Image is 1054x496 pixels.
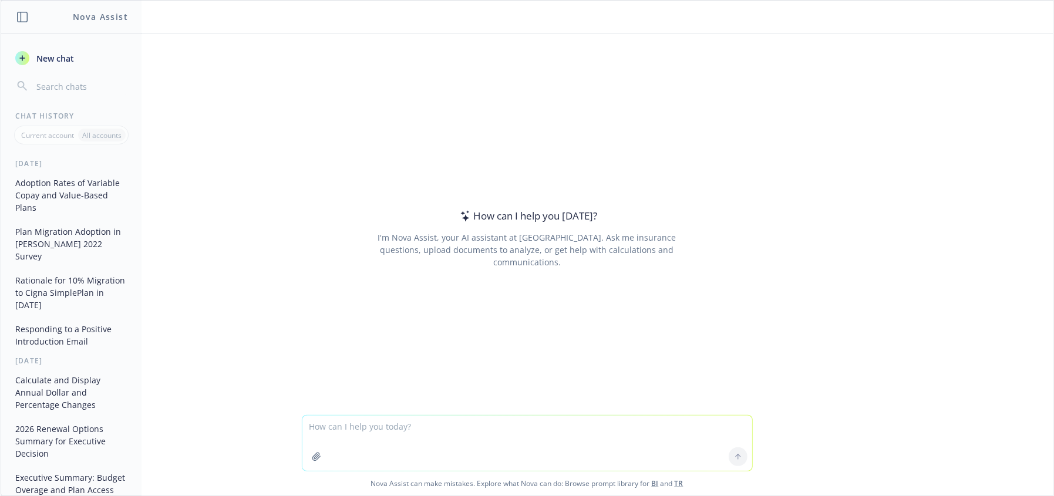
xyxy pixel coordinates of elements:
button: Plan Migration Adoption in [PERSON_NAME] 2022 Survey [11,222,132,266]
div: I'm Nova Assist, your AI assistant at [GEOGRAPHIC_DATA]. Ask me insurance questions, upload docum... [362,231,692,268]
a: TR [675,478,683,488]
p: Current account [21,130,74,140]
span: New chat [34,52,74,65]
input: Search chats [34,78,127,95]
p: All accounts [82,130,122,140]
button: Adoption Rates of Variable Copay and Value-Based Plans [11,173,132,217]
div: [DATE] [1,356,142,366]
div: Chat History [1,111,142,121]
span: Nova Assist can make mistakes. Explore what Nova can do: Browse prompt library for and [5,471,1049,495]
a: BI [652,478,659,488]
button: Calculate and Display Annual Dollar and Percentage Changes [11,370,132,414]
div: [DATE] [1,158,142,168]
h1: Nova Assist [73,11,128,23]
button: 2026 Renewal Options Summary for Executive Decision [11,419,132,463]
button: Responding to a Positive Introduction Email [11,319,132,351]
button: New chat [11,48,132,69]
button: Rationale for 10% Migration to Cigna SimplePlan in [DATE] [11,271,132,315]
div: How can I help you [DATE]? [457,208,597,224]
